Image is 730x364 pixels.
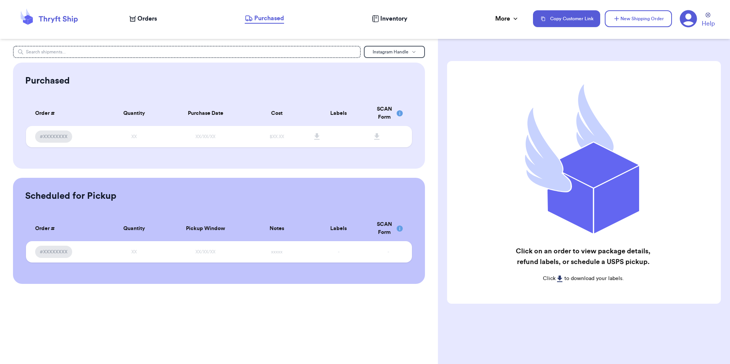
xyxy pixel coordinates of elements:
th: Pickup Window [165,216,246,241]
th: Notes [246,216,308,241]
span: XX [131,134,137,139]
span: xxxxx [271,250,283,254]
th: Purchase Date [165,101,246,126]
h2: Purchased [25,75,70,87]
span: Orders [137,14,157,23]
a: Inventory [372,14,407,23]
span: XX/XX/XX [195,250,215,254]
span: XX/XX/XX [195,134,215,139]
span: - [338,250,339,254]
button: Copy Customer Link [533,10,600,27]
th: Labels [308,216,370,241]
th: Cost [246,101,308,126]
a: Orders [129,14,157,23]
span: Instagram Handle [373,50,409,54]
a: Purchased [245,14,284,24]
th: Order # [26,101,103,126]
input: Search shipments... [13,46,360,58]
span: Purchased [254,14,284,23]
span: - [388,250,389,254]
th: Quantity [103,216,165,241]
span: $XX.XX [270,134,284,139]
span: #XXXXXXXX [40,249,68,255]
button: Instagram Handle [364,46,425,58]
span: Help [702,19,715,28]
h2: Scheduled for Pickup [25,190,116,202]
div: SCAN Form [374,105,403,121]
th: Order # [26,216,103,241]
a: Help [702,13,715,28]
span: XX [131,250,137,254]
th: Labels [308,101,370,126]
h2: Click on an order to view package details, refund labels, or schedule a USPS pickup. [505,246,661,267]
div: SCAN Form [374,221,403,237]
span: Inventory [380,14,407,23]
p: Click to download your labels. [505,275,661,282]
span: #XXXXXXXX [40,134,68,140]
th: Quantity [103,101,165,126]
div: More [495,14,519,23]
button: New Shipping Order [605,10,672,27]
